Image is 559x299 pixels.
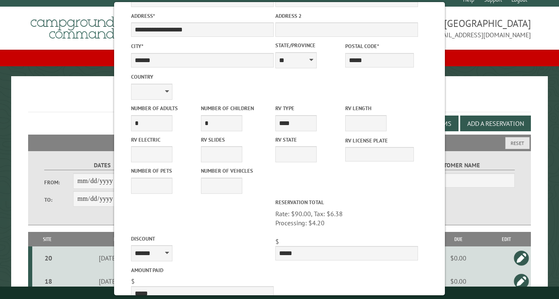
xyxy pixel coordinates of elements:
label: Address 2 [275,12,418,20]
span: Rate: $90.00, Tax: $6.38 [275,210,418,228]
label: State/Province [275,41,344,49]
label: Customer Name [399,161,515,170]
label: Discount [131,235,274,243]
div: 20 [36,254,62,262]
label: RV Type [275,104,344,112]
button: Add a Reservation [460,116,531,131]
label: RV Electric [131,136,200,144]
div: Processing: $4.20 [275,218,418,227]
label: To: [44,196,73,204]
label: Number of Children [201,104,270,112]
label: Country [131,73,274,81]
img: Campground Commander [28,10,131,42]
label: RV Length [345,104,414,112]
label: Number of Adults [131,104,200,112]
label: Address [131,12,274,20]
th: Site [32,232,63,246]
div: [DATE] - [DATE] [64,277,175,285]
div: 18 [36,277,62,285]
label: Number of Pets [131,167,200,175]
span: $ [131,277,135,285]
label: Reservation Total [275,198,418,206]
th: Edit [482,232,531,246]
th: Due [435,232,482,246]
label: Dates [44,161,160,170]
label: Amount paid [131,266,274,274]
label: From: [44,178,73,186]
div: [DATE] - [DATE] [64,254,175,262]
td: $0.00 [435,270,482,293]
small: © Campground Commander LLC. All rights reserved. [233,290,326,295]
label: City [131,42,274,50]
th: Dates [63,232,177,246]
label: RV Slides [201,136,270,144]
h1: Reservations [28,89,531,112]
label: RV State [275,136,344,144]
label: Number of Vehicles [201,167,270,175]
span: $ [275,237,279,246]
label: Postal Code [345,42,414,50]
h2: Filters [28,135,531,150]
button: Reset [505,137,530,149]
label: RV License Plate [345,137,414,145]
td: $0.00 [435,246,482,270]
